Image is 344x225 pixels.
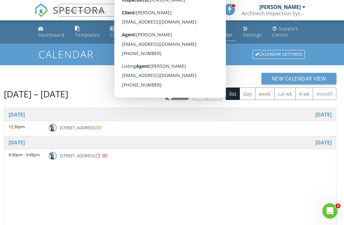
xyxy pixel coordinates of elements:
[72,23,102,41] a: Templates
[262,73,337,84] button: New Calendar View
[259,4,301,10] div: [PERSON_NAME]
[110,32,131,38] div: Contacts
[38,32,65,38] div: Dashboard
[322,203,338,219] iframe: Intercom live chat
[242,10,305,17] div: Architech Inspection Systems, Inc
[4,149,44,164] td: 8:30pm - 9:45pm
[252,49,305,60] a: Calendar Settings
[58,4,185,17] input: Search everything...
[168,23,203,41] a: Automations (Advanced)
[49,152,57,160] img: bryan_headshot_jpg.jpg
[313,88,336,100] button: month
[34,3,48,17] img: The Best Home Inspection Software - Spectora
[272,25,298,38] div: Support Center
[165,88,189,100] button: [DATE]
[107,23,134,41] a: Contacts
[335,203,340,208] span: 1
[139,23,163,41] a: Metrics
[211,32,233,38] div: Calendar
[226,88,240,100] button: list
[60,125,96,130] span: [STREET_ADDRESS]
[170,32,201,38] div: Automations
[75,32,100,38] div: Templates
[192,88,207,101] button: Previous
[240,23,265,41] a: Settings
[34,9,105,22] a: SPECTORA
[315,139,332,146] a: Go to September 1, 2025
[270,23,308,41] a: Support Center
[315,111,332,118] a: Go to August 28, 2025
[274,88,296,100] button: cal wk
[207,88,222,101] button: Next
[60,125,102,130] a: [STREET_ADDRESS]
[9,111,25,118] a: Go to August 28, 2025
[49,124,57,132] img: bryan_headshot_jpg.jpg
[295,88,313,100] button: 4 wk
[4,108,336,121] th: Go to August 28, 2025
[9,139,25,146] a: Go to September 1, 2025
[142,32,159,38] div: Metrics
[36,23,67,41] a: Dashboard
[243,32,262,38] div: Settings
[255,88,275,100] button: week
[253,50,305,59] div: Calendar Settings
[4,136,336,149] th: Go to September 1, 2025
[39,49,305,60] h1: Calendar
[60,153,108,158] a: [STREET_ADDRESS]
[60,153,96,158] span: [STREET_ADDRESS]
[4,88,68,100] h2: [DATE] – [DATE]
[240,88,255,100] button: day
[208,23,235,41] a: Calendar
[4,121,44,136] td: 12:30pm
